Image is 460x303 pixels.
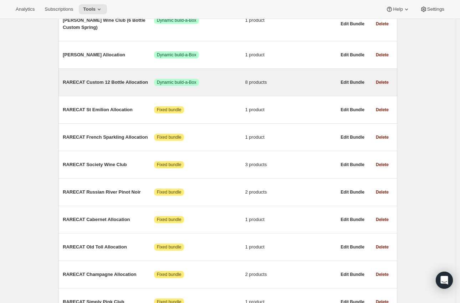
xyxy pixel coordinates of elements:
span: Dynamic build-a-Box [157,79,196,85]
span: 3 products [245,161,337,168]
span: Analytics [16,6,35,12]
button: Analytics [11,4,39,14]
span: Delete [376,272,389,277]
span: RARECAT Champagne Allocation [63,271,154,278]
span: RARECAT French Sparkling Allocation [63,134,154,141]
span: Edit Bundle [341,52,364,58]
span: Edit Bundle [341,134,364,140]
span: Fixed bundle [157,272,182,277]
div: Open Intercom Messenger [436,272,453,289]
span: 1 product [245,134,337,141]
span: [PERSON_NAME] Wine Club (6 Bottle Custom Spring) [63,17,154,31]
span: Edit Bundle [341,79,364,85]
span: Delete [376,79,389,85]
span: Dynamic build-a-Box [157,17,196,23]
span: Fixed bundle [157,217,182,222]
button: Delete [372,160,393,170]
button: Delete [372,269,393,279]
span: Delete [376,244,389,250]
span: Help [393,6,403,12]
button: Delete [372,50,393,60]
button: Edit Bundle [336,242,369,252]
button: Tools [79,4,107,14]
button: Delete [372,187,393,197]
span: RARECAT Russian River Pinot Noir [63,189,154,196]
span: Delete [376,134,389,140]
span: RARECAT Custom 12 Bottle Allocation [63,79,154,86]
span: Delete [376,217,389,222]
button: Edit Bundle [336,19,369,29]
button: Edit Bundle [336,269,369,279]
span: Dynamic build-a-Box [157,52,196,58]
span: Delete [376,21,389,27]
button: Delete [372,215,393,225]
span: RARECAT Society Wine Club [63,161,154,168]
span: 2 products [245,271,337,278]
span: 1 product [245,17,337,24]
span: Fixed bundle [157,134,182,140]
button: Edit Bundle [336,215,369,225]
span: Edit Bundle [341,189,364,195]
button: Help [382,4,414,14]
button: Edit Bundle [336,187,369,197]
span: Edit Bundle [341,21,364,27]
button: Edit Bundle [336,132,369,142]
span: Tools [83,6,96,12]
span: 2 products [245,189,337,196]
span: Delete [376,107,389,113]
button: Edit Bundle [336,160,369,170]
button: Settings [416,4,449,14]
button: Edit Bundle [336,50,369,60]
button: Delete [372,77,393,87]
span: Edit Bundle [341,244,364,250]
span: 1 product [245,106,337,113]
button: Delete [372,242,393,252]
span: RARECAT Old Toll Allocation [63,243,154,251]
span: Fixed bundle [157,162,182,168]
span: Fixed bundle [157,244,182,250]
span: Delete [376,52,389,58]
span: 1 product [245,51,337,58]
button: Delete [372,132,393,142]
span: Delete [376,162,389,168]
span: [PERSON_NAME] Allocation [63,51,154,58]
span: 1 product [245,243,337,251]
span: Edit Bundle [341,272,364,277]
button: Subscriptions [40,4,77,14]
span: Edit Bundle [341,107,364,113]
span: Delete [376,189,389,195]
span: Fixed bundle [157,189,182,195]
button: Edit Bundle [336,77,369,87]
span: 1 product [245,216,337,223]
span: Edit Bundle [341,162,364,168]
span: RARECAT Cabernet Allocation [63,216,154,223]
span: Subscriptions [45,6,73,12]
span: 8 products [245,79,337,86]
span: Fixed bundle [157,107,182,113]
span: Settings [427,6,444,12]
span: RARECAT St Emilion Allocation [63,106,154,113]
button: Delete [372,105,393,115]
button: Delete [372,19,393,29]
span: Edit Bundle [341,217,364,222]
button: Edit Bundle [336,105,369,115]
